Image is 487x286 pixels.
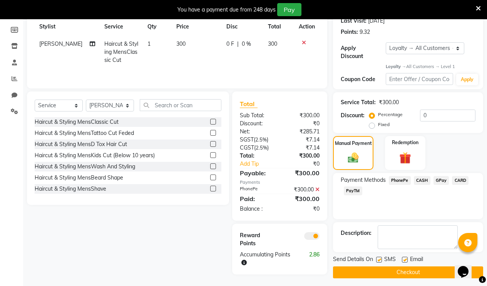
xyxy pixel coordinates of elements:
div: Haircut & Styling MensD Tox Hair Cut [35,140,127,148]
div: Haircut & Styling MensTattoo Cut Feded [35,129,134,137]
input: Search or Scan [140,99,221,111]
span: Send Details On [333,255,373,265]
div: Total: [234,152,280,160]
span: Haircut & Styling MensClassic Cut [104,40,138,63]
div: Payable: [234,168,280,178]
div: 2.86 [303,251,325,267]
span: | [237,40,239,48]
span: CARD [452,176,469,185]
div: Service Total: [341,98,376,106]
div: Balance : [234,205,280,213]
div: Points: [341,28,358,36]
div: Haircut & Styling MensWash And Styling [35,163,135,171]
div: Haircut & Styling MensShave [35,185,106,193]
div: Haircut & Styling MensBeard Shape [35,174,123,182]
div: ₹0 [279,205,325,213]
span: Total [240,100,258,108]
div: Sub Total: [234,111,280,120]
div: You have a payment due from 248 days [177,6,276,14]
div: ₹7.14 [279,136,325,144]
div: [DATE] [368,17,385,25]
div: Last Visit: [341,17,367,25]
span: PhonePe [389,176,411,185]
strong: Loyalty → [386,64,406,69]
span: 0 F [226,40,234,48]
div: ( ) [234,136,280,144]
div: Description: [341,229,372,237]
label: Redemption [392,139,418,146]
th: Price [172,18,222,35]
div: Accumulating Points [234,251,303,267]
th: Service [100,18,143,35]
div: ₹300.00 [279,194,325,203]
span: 300 [268,40,277,47]
div: ₹300.00 [279,186,325,194]
th: Disc [222,18,263,35]
div: Discount: [341,111,365,120]
span: 1 [147,40,151,47]
span: SMS [384,255,396,265]
th: Action [294,18,320,35]
div: Reward Points [234,231,280,248]
div: Haircut & Styling MensClassic Cut [35,118,119,126]
button: Checkout [333,266,483,278]
span: CASH [414,176,430,185]
div: ₹7.14 [279,144,325,152]
div: Haircut & Styling MensKids Cut (Below 10 years) [35,151,155,160]
span: SGST [240,136,254,143]
th: Total [263,18,294,35]
span: PayTM [344,186,362,195]
div: ₹300.00 [379,98,399,106]
span: [PERSON_NAME] [39,40,82,47]
label: Percentage [378,111,403,118]
label: Fixed [378,121,390,128]
div: ₹300.00 [279,168,325,178]
img: _cash.svg [345,151,362,164]
div: ₹300.00 [279,152,325,160]
iframe: chat widget [455,255,479,278]
div: ₹300.00 [279,111,325,120]
div: PhonePe [234,186,280,194]
input: Enter Offer / Coupon Code [386,73,453,85]
div: ( ) [234,144,280,152]
button: Pay [277,3,301,16]
span: 2.5% [256,145,267,151]
span: 2.5% [255,136,267,143]
span: Payment Methods [341,176,386,184]
span: Email [410,255,423,265]
div: Discount: [234,120,280,128]
div: ₹285.71 [279,128,325,136]
div: Paid: [234,194,280,203]
img: _gift.svg [396,151,415,165]
th: Qty [143,18,172,35]
span: 0 % [242,40,251,48]
div: Net: [234,128,280,136]
span: 300 [176,40,186,47]
a: Add Tip [234,160,287,168]
div: ₹0 [279,120,325,128]
div: Apply Discount [341,44,386,60]
div: Coupon Code [341,75,386,83]
button: Apply [456,74,478,85]
div: All Customers → Level 1 [386,63,475,70]
th: Stylist [35,18,100,35]
div: ₹0 [287,160,325,168]
div: 9.32 [360,28,370,36]
label: Manual Payment [335,140,372,147]
div: Payments [240,179,320,186]
span: CGST [240,144,254,151]
span: GPay [433,176,449,185]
